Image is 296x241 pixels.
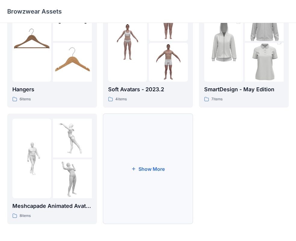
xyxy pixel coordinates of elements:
[53,119,92,158] img: folder 2
[204,85,284,94] p: SmartDesign - May Edition
[12,85,92,94] p: Hangers
[53,159,92,198] img: folder 3
[12,202,92,210] p: Meshcapade Animated Avatars
[7,114,97,224] a: folder 1folder 2folder 3Meshcapade Animated Avatars8items
[53,43,92,82] img: folder 3
[20,96,31,102] p: 6 items
[211,96,223,102] p: 7 items
[20,213,31,219] p: 8 items
[108,22,147,61] img: folder 1
[12,139,51,178] img: folder 1
[103,114,193,224] button: Show More
[204,13,243,71] img: folder 1
[149,43,188,82] img: folder 3
[115,96,127,102] p: 4 items
[7,7,62,16] p: Browzwear Assets
[12,22,51,61] img: folder 1
[108,85,188,94] p: Soft Avatars - 2023.2
[245,33,284,92] img: folder 3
